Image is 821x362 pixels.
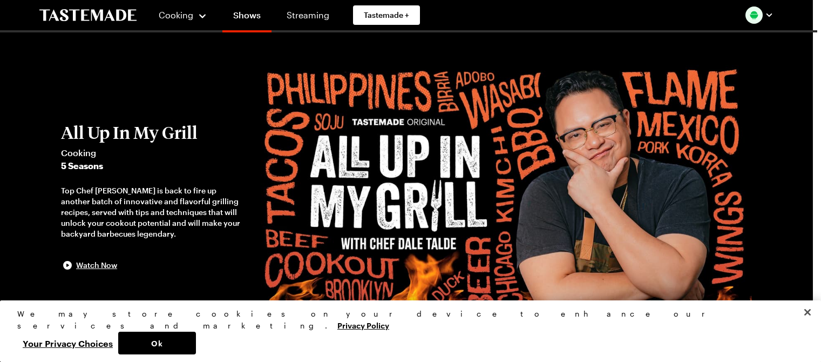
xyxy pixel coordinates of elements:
[796,300,819,324] button: Close
[337,320,389,330] a: More information about your privacy, opens in a new tab
[17,308,795,354] div: Privacy
[118,332,196,354] button: Ok
[17,308,795,332] div: We may store cookies on your device to enhance our services and marketing.
[17,332,118,354] button: Your Privacy Choices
